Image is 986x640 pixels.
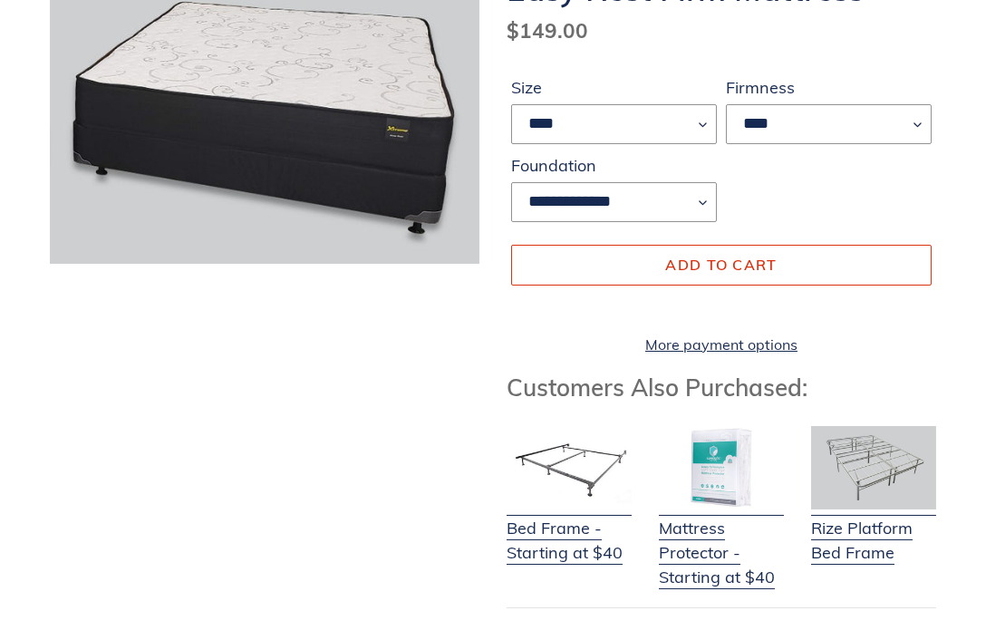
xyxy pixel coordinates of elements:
[665,256,777,274] span: Add to cart
[659,426,784,509] img: Mattress Protector
[726,75,932,100] label: Firmness
[511,334,932,355] a: More payment options
[507,426,632,509] img: Bed Frame
[511,75,717,100] label: Size
[811,493,936,565] a: Rize Platform Bed Frame
[511,153,717,178] label: Foundation
[507,17,588,44] span: $149.00
[507,493,632,565] a: Bed Frame - Starting at $40
[811,426,936,509] img: Adjustable Base
[507,373,936,402] h3: Customers Also Purchased:
[659,493,784,589] a: Mattress Protector - Starting at $40
[511,245,932,285] button: Add to cart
